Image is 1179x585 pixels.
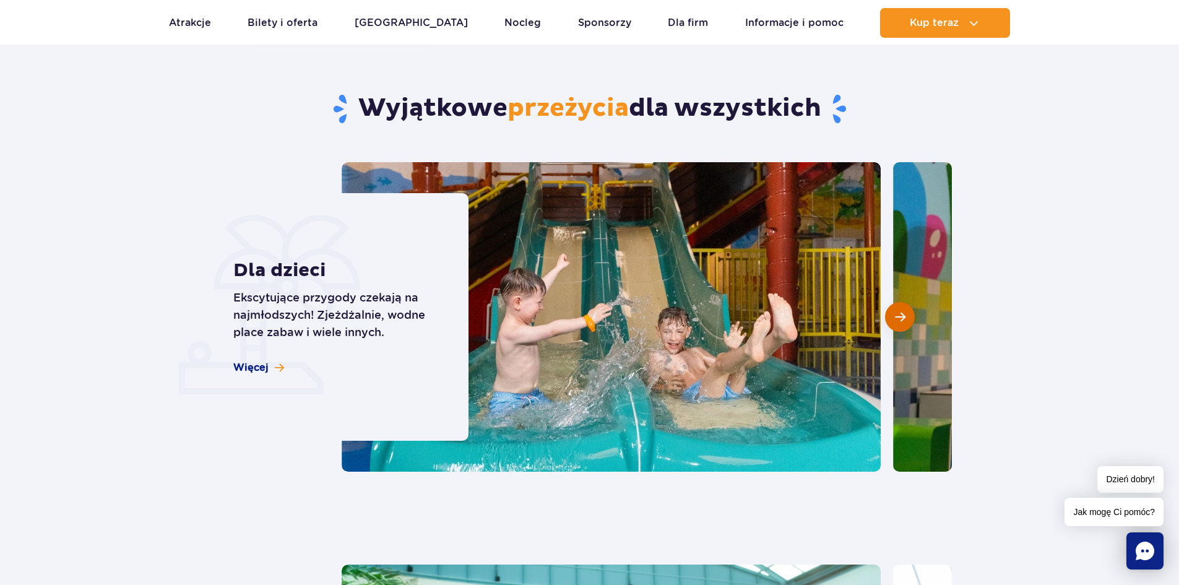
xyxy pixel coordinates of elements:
button: Następny slajd [885,302,915,332]
div: Chat [1126,532,1164,570]
a: Sponsorzy [578,8,631,38]
a: Nocleg [504,8,541,38]
a: Atrakcje [169,8,211,38]
img: Dwóch chłopców na zjeżdżalni wodnej w krytym parku wodnym, uśmiechnięci i zadowoleni [342,162,881,472]
a: Dla firm [668,8,708,38]
h3: Wyjątkowe dla wszystkich [227,93,952,125]
p: Ekscytujące przygody czekają na najmłodszych! Zjeżdżalnie, wodne place zabaw i wiele innych. [233,289,441,341]
span: Dzień dobry! [1097,466,1164,493]
span: Kup teraz [910,17,959,28]
a: Informacje i pomoc [745,8,844,38]
button: Kup teraz [880,8,1010,38]
strong: Dla dzieci [233,259,441,282]
span: Jak mogę Ci pomóc? [1065,498,1164,526]
a: Bilety i oferta [248,8,317,38]
a: [GEOGRAPHIC_DATA] [355,8,468,38]
a: Więcej [233,361,284,375]
span: przeżycia [507,93,629,124]
span: Więcej [233,361,269,375]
